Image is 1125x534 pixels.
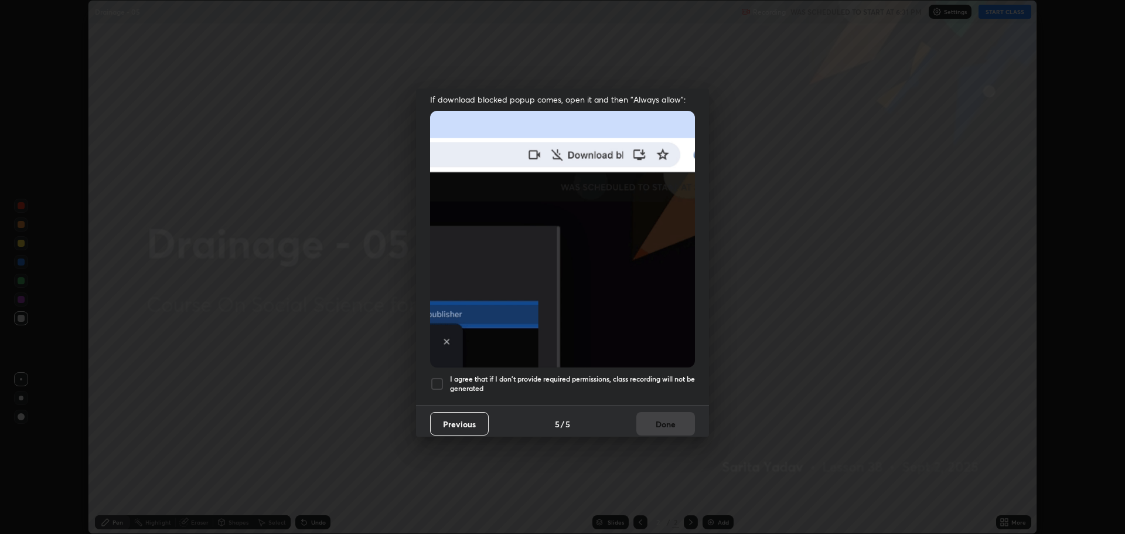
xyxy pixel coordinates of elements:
span: If download blocked popup comes, open it and then "Always allow": [430,94,695,105]
h4: 5 [565,418,570,430]
button: Previous [430,412,489,436]
h4: 5 [555,418,560,430]
h4: / [561,418,564,430]
h5: I agree that if I don't provide required permissions, class recording will not be generated [450,375,695,393]
img: downloads-permission-blocked.gif [430,111,695,367]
